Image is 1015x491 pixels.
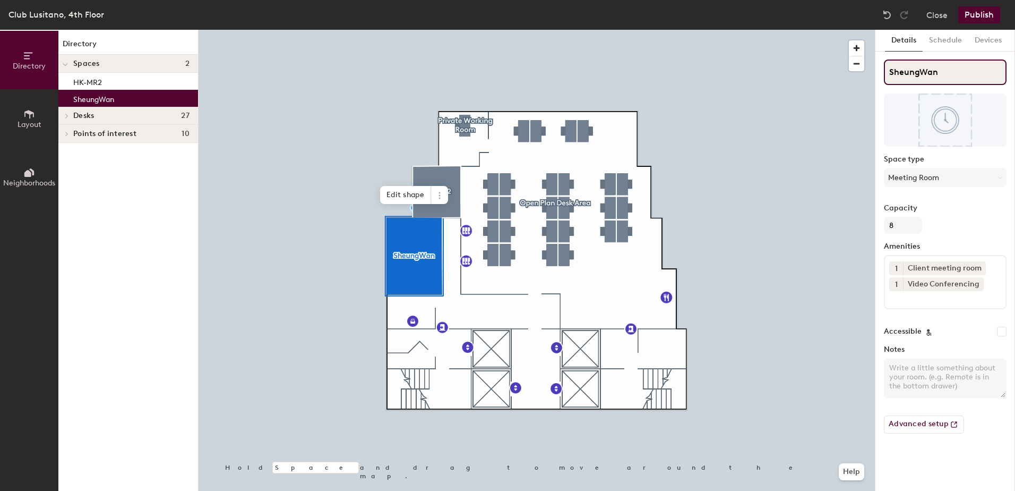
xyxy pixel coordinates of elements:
[903,261,986,275] div: Client meeting room
[899,10,909,20] img: Redo
[58,38,198,55] h1: Directory
[884,345,1007,354] label: Notes
[884,327,922,336] label: Accessible
[839,463,864,480] button: Help
[926,6,948,23] button: Close
[181,112,190,120] span: 27
[884,168,1007,187] button: Meeting Room
[884,416,964,434] button: Advanced setup
[958,6,1000,23] button: Publish
[73,92,114,104] p: SheungWan
[884,242,1007,251] label: Amenities
[889,261,903,275] button: 1
[8,8,104,21] div: Club Lusitano, 4th Floor
[73,130,136,138] span: Points of interest
[73,112,94,120] span: Desks
[923,30,968,52] button: Schedule
[73,60,100,68] span: Spaces
[968,30,1008,52] button: Devices
[18,120,41,129] span: Layout
[903,277,984,291] div: Video Conferencing
[185,60,190,68] span: 2
[182,130,190,138] span: 10
[895,263,898,274] span: 1
[889,277,903,291] button: 1
[3,179,55,188] span: Neighborhoods
[885,30,923,52] button: Details
[13,62,46,71] span: Directory
[884,94,1007,147] img: The space named SheungWan
[73,75,102,87] p: HK-MR2
[882,10,892,20] img: Undo
[884,155,1007,164] label: Space type
[884,204,1007,213] label: Capacity
[895,279,898,290] span: 1
[380,186,431,204] span: Edit shape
